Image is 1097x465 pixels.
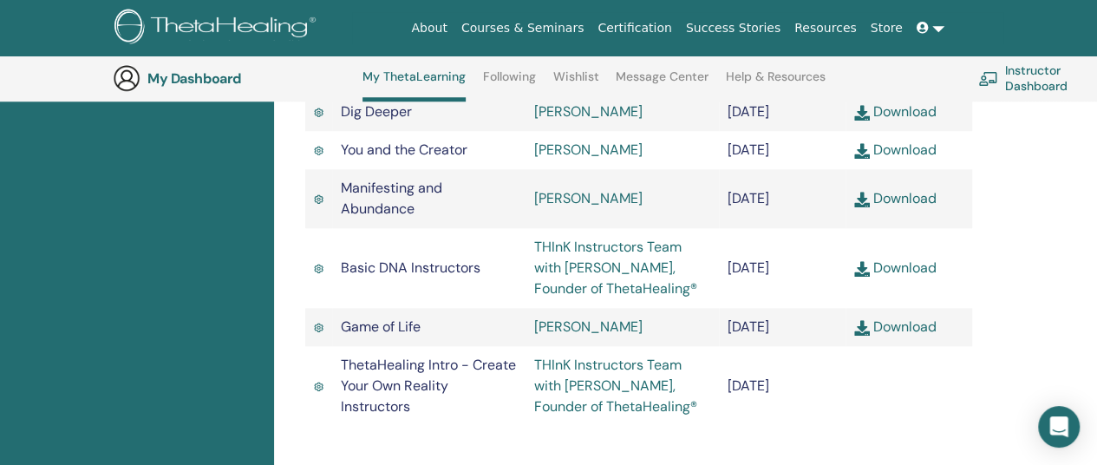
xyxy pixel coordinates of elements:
[362,69,466,102] a: My ThetaLearning
[854,192,870,207] img: download.svg
[726,69,826,97] a: Help & Resources
[854,189,937,207] a: Download
[679,12,787,44] a: Success Stories
[1038,406,1080,448] div: Open Intercom Messenger
[854,102,937,121] a: Download
[341,318,421,336] span: Game of Life
[719,93,846,131] td: [DATE]
[483,69,536,97] a: Following
[719,228,846,308] td: [DATE]
[534,189,643,207] a: [PERSON_NAME]
[341,141,467,159] span: You and the Creator
[719,346,846,426] td: [DATE]
[114,9,322,48] img: logo.png
[854,141,937,159] a: Download
[854,318,937,336] a: Download
[864,12,910,44] a: Store
[616,69,708,97] a: Message Center
[534,238,697,298] a: THInK Instructors Team with [PERSON_NAME], Founder of ThetaHealing®
[854,261,870,277] img: download.svg
[534,356,697,416] a: THInK Instructors Team with [PERSON_NAME], Founder of ThetaHealing®
[314,262,323,275] img: Active Certificate
[719,131,846,169] td: [DATE]
[534,141,643,159] a: [PERSON_NAME]
[787,12,864,44] a: Resources
[341,259,480,277] span: Basic DNA Instructors
[404,12,454,44] a: About
[314,106,323,119] img: Active Certificate
[978,71,998,86] img: chalkboard-teacher.svg
[534,102,643,121] a: [PERSON_NAME]
[314,193,323,206] img: Active Certificate
[314,380,323,393] img: Active Certificate
[341,179,442,218] span: Manifesting and Abundance
[854,143,870,159] img: download.svg
[341,102,412,121] span: Dig Deeper
[553,69,599,97] a: Wishlist
[854,105,870,121] img: download.svg
[314,321,323,334] img: Active Certificate
[534,318,643,336] a: [PERSON_NAME]
[719,308,846,346] td: [DATE]
[314,144,323,157] img: Active Certificate
[854,320,870,336] img: download.svg
[147,70,321,87] h3: My Dashboard
[454,12,591,44] a: Courses & Seminars
[341,356,516,416] span: ThetaHealing Intro - Create Your Own Reality Instructors
[591,12,678,44] a: Certification
[719,169,846,228] td: [DATE]
[854,259,937,277] a: Download
[113,64,140,92] img: generic-user-icon.jpg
